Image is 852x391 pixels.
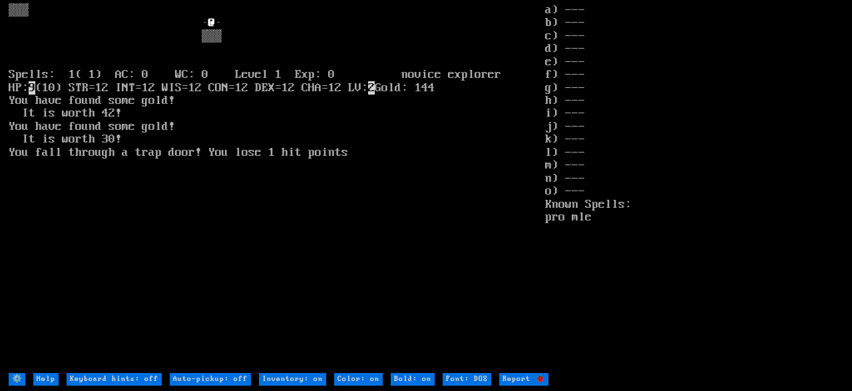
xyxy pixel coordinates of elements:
[443,373,491,386] input: Font: DOS
[368,81,375,95] mark: 2
[334,373,383,386] input: Color: on
[259,373,326,386] input: Inventory: on
[29,81,35,95] mark: 9
[391,373,435,386] input: Bold: on
[67,373,162,386] input: Keyboard hints: off
[545,4,843,372] stats: a) --- b) --- c) --- d) --- e) --- f) --- g) --- h) --- i) --- j) --- k) --- l) --- m) --- n) ---...
[499,373,548,386] input: Report 🐞
[170,373,251,386] input: Auto-pickup: off
[33,373,59,386] input: Help
[9,4,545,372] larn: ▒▒▒ · · ▒▒▒ Spells: 1( 1) AC: 0 WC: 0 Level 1 Exp: 0 novice explorer HP: (10) STR=12 INT=12 WIS=1...
[208,16,215,29] font: @
[9,373,25,386] input: ⚙️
